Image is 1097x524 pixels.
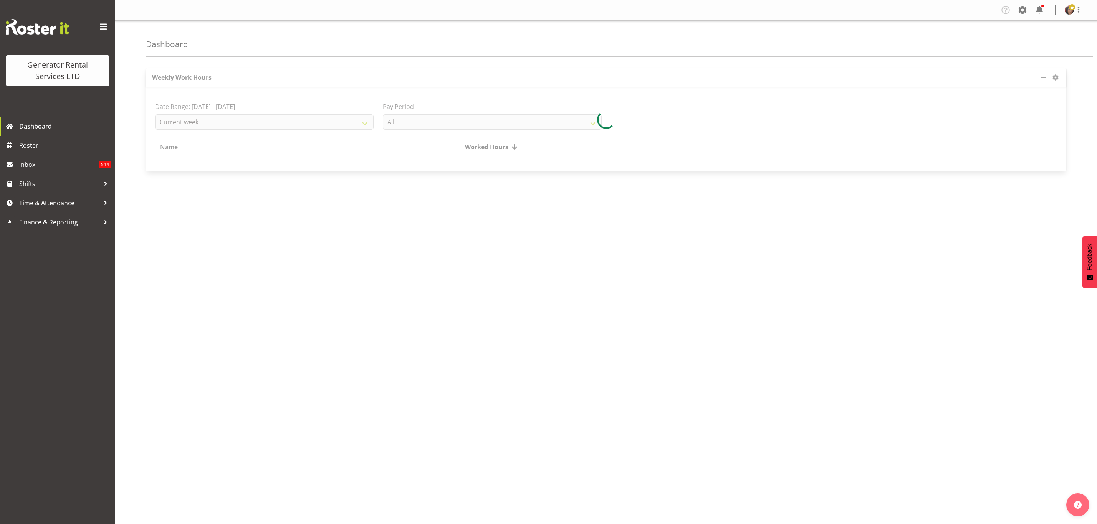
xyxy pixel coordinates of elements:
[1065,5,1074,15] img: katherine-lothianc04ae7ec56208e078627d80ad3866cf0.png
[19,216,100,228] span: Finance & Reporting
[146,40,188,49] h4: Dashboard
[1082,236,1097,288] button: Feedback - Show survey
[1086,244,1093,270] span: Feedback
[19,120,111,132] span: Dashboard
[1074,501,1082,509] img: help-xxl-2.png
[19,159,99,170] span: Inbox
[13,59,102,82] div: Generator Rental Services LTD
[19,140,111,151] span: Roster
[19,197,100,209] span: Time & Attendance
[6,19,69,35] img: Rosterit website logo
[19,178,100,189] span: Shifts
[99,161,111,168] span: 514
